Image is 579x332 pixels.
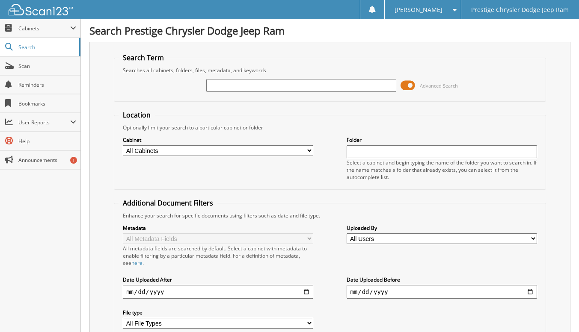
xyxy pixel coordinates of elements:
span: Reminders [18,81,76,88]
legend: Location [119,110,155,120]
input: end [347,285,537,299]
a: here [131,259,143,267]
label: Uploaded By [347,224,537,232]
label: Folder [347,136,537,144]
legend: Additional Document Filters [119,198,217,208]
span: Announcements [18,156,76,164]
h1: Search Prestige Chrysler Dodge Jeep Ram [89,24,570,38]
div: All metadata fields are searched by default. Select a cabinet with metadata to enable filtering b... [123,245,313,267]
span: User Reports [18,119,70,126]
legend: Search Term [119,53,168,62]
span: Scan [18,62,76,70]
label: Cabinet [123,136,313,144]
label: Metadata [123,224,313,232]
span: Help [18,138,76,145]
label: Date Uploaded After [123,276,313,283]
div: Searches all cabinets, folders, files, metadata, and keywords [119,67,541,74]
img: scan123-logo-white.svg [9,4,73,15]
label: Date Uploaded Before [347,276,537,283]
span: Search [18,44,75,51]
span: Cabinets [18,25,70,32]
div: Optionally limit your search to a particular cabinet or folder [119,124,541,131]
span: [PERSON_NAME] [395,7,442,12]
div: Select a cabinet and begin typing the name of the folder you want to search in. If the name match... [347,159,537,181]
input: start [123,285,313,299]
span: Advanced Search [420,82,458,89]
label: File type [123,309,313,316]
div: Enhance your search for specific documents using filters such as date and file type. [119,212,541,219]
div: 1 [70,157,77,164]
span: Bookmarks [18,100,76,107]
span: Prestige Chrysler Dodge Jeep Ram [471,7,569,12]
